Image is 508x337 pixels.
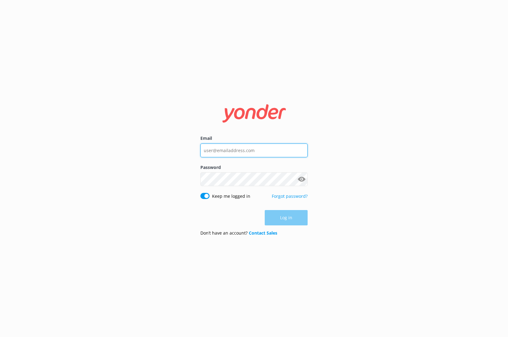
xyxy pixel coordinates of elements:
label: Keep me logged in [212,193,250,200]
a: Forgot password? [272,193,308,199]
label: Password [200,164,308,171]
p: Don’t have an account? [200,230,277,236]
a: Contact Sales [249,230,277,236]
button: Show password [295,173,308,186]
label: Email [200,135,308,142]
input: user@emailaddress.com [200,144,308,157]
